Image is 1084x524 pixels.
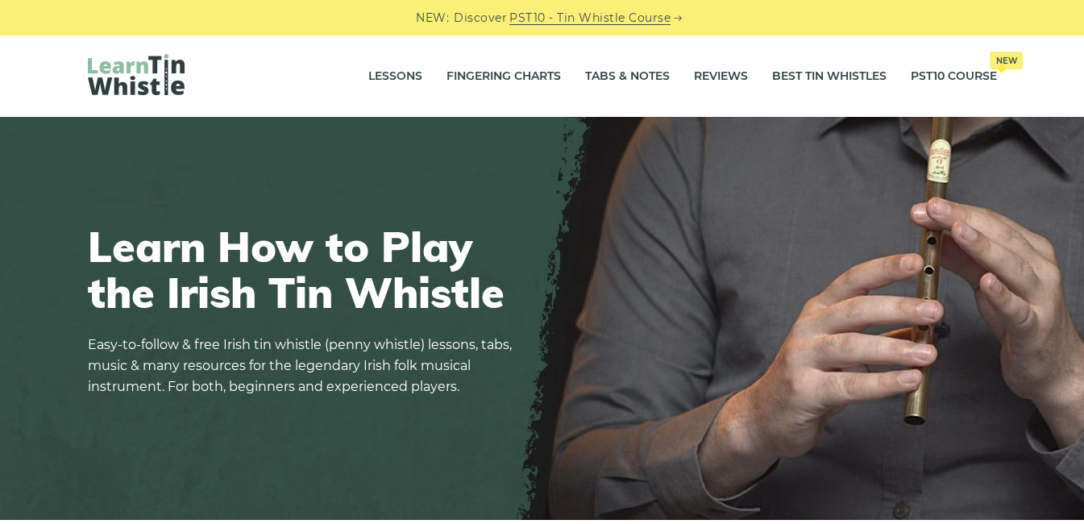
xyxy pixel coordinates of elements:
[990,52,1023,69] span: New
[585,56,670,97] a: Tabs & Notes
[88,54,185,95] img: LearnTinWhistle.com
[772,56,887,97] a: Best Tin Whistles
[694,56,748,97] a: Reviews
[368,56,422,97] a: Lessons
[88,223,523,315] h1: Learn How to Play the Irish Tin Whistle
[911,56,997,97] a: PST10 CourseNew
[88,335,523,397] p: Easy-to-follow & free Irish tin whistle (penny whistle) lessons, tabs, music & many resources for...
[446,56,561,97] a: Fingering Charts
